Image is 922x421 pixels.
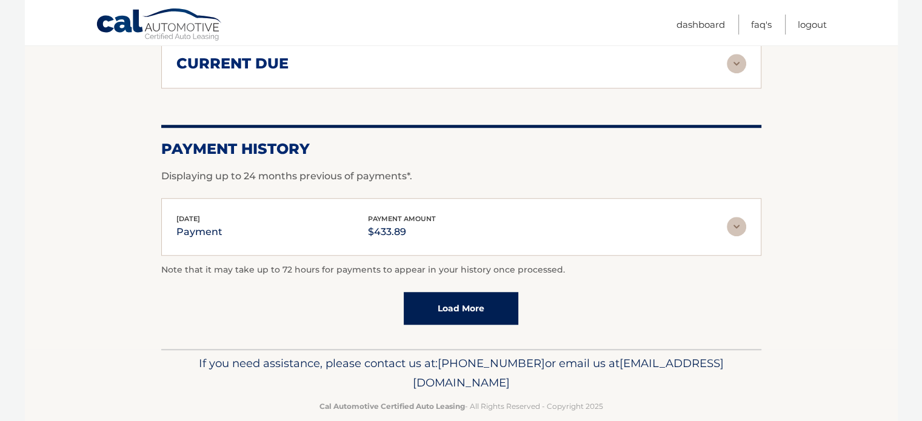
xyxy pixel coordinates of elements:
[368,224,436,240] p: $433.89
[404,292,518,325] a: Load More
[727,217,746,236] img: accordion-rest.svg
[96,8,223,43] a: Cal Automotive
[161,169,761,184] p: Displaying up to 24 months previous of payments*.
[798,15,827,35] a: Logout
[176,224,222,240] p: payment
[319,402,465,411] strong: Cal Automotive Certified Auto Leasing
[176,55,289,73] h2: current due
[727,54,746,73] img: accordion-rest.svg
[368,214,436,223] span: payment amount
[176,214,200,223] span: [DATE]
[169,400,753,413] p: - All Rights Reserved - Copyright 2025
[161,140,761,158] h2: Payment History
[751,15,772,35] a: FAQ's
[161,263,761,277] p: Note that it may take up to 72 hours for payments to appear in your history once processed.
[169,354,753,393] p: If you need assistance, please contact us at: or email us at
[438,356,545,370] span: [PHONE_NUMBER]
[676,15,725,35] a: Dashboard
